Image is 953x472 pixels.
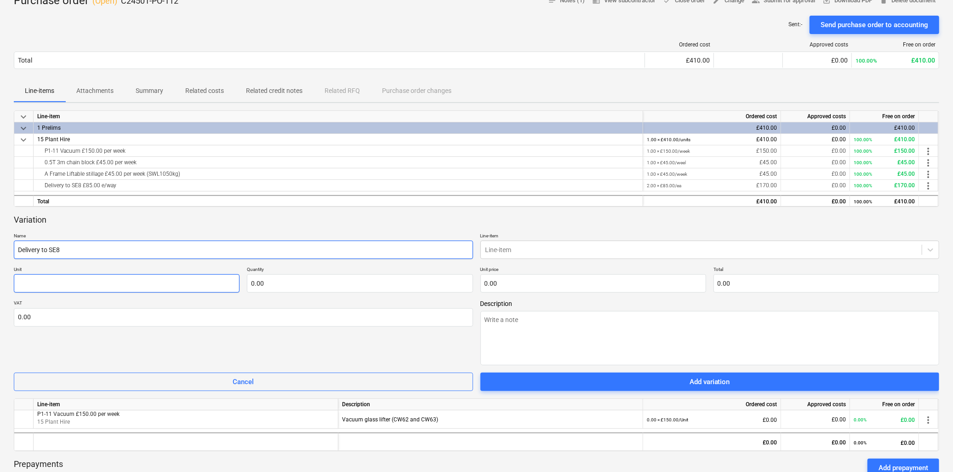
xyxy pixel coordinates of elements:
button: Send purchase order to accounting [810,16,939,34]
div: £410.00 [856,57,935,64]
p: Variation [14,214,46,225]
p: Total [713,266,939,274]
span: more_vert [923,169,934,180]
div: Approved costs [787,41,848,48]
div: Ordered cost [643,399,781,410]
small: 1.00 × £410.00 / units [647,137,690,142]
div: £0.00 [785,180,846,191]
small: 100.00% [854,199,872,204]
span: P1-11 Vacuum £150.00 per week [37,411,120,417]
div: Line-item [34,399,338,410]
div: £0.00 [647,410,777,429]
small: 1.00 × £150.00 / week [647,149,690,154]
div: Approved costs [781,399,850,410]
div: £150.00 [854,145,915,157]
div: £0.00 [785,196,846,207]
div: £410.00 [647,122,777,134]
p: Related costs [185,86,224,96]
small: 100.00% [854,172,872,177]
div: Free on order [850,399,919,410]
p: Sent : - [788,21,802,29]
div: £0.00 [785,134,846,145]
p: Unit price [480,266,706,274]
div: £0.00 [785,410,846,429]
div: £170.00 [854,180,915,191]
div: Ordered cost [649,41,710,48]
span: more_vert [923,157,934,168]
div: 0.5T 3m chain block £45.00 per week [37,157,639,168]
div: £45.00 [647,157,777,168]
span: Description [480,300,940,307]
div: £0.00 [785,433,846,452]
div: Total [18,57,32,64]
small: 100.00% [854,183,872,188]
p: Quantity [247,266,473,274]
div: Ordered cost [643,111,781,122]
div: Line-item [34,111,643,122]
span: 15 Plant Hire [37,136,70,143]
div: £0.00 [787,57,848,64]
small: 100.00% [856,58,877,64]
div: £170.00 [647,180,777,191]
p: Line-items [25,86,54,96]
div: £0.00 [854,410,915,429]
p: Unit [14,266,240,274]
div: Send purchase order to accounting [821,19,928,31]
small: 0.00 × £150.00 / Unit [647,417,688,422]
div: A Frame Liftable stillage £45.00 per week (SWL1050kg) [37,168,639,179]
div: Free on order [850,111,919,122]
small: 1.00 × £45.00 / week [647,172,687,177]
span: more_vert [923,180,934,191]
small: 100.00% [854,137,872,142]
small: 0.00% [854,440,867,445]
p: Summary [136,86,163,96]
p: Name [14,233,473,241]
div: £0.00 [785,168,846,180]
div: Approved costs [781,111,850,122]
div: Free on order [856,41,936,48]
div: £410.00 [649,57,710,64]
span: more_vert [923,414,934,426]
span: 15 Plant Hire [37,419,70,426]
div: Cancel [233,376,254,388]
div: Description [338,399,643,410]
small: 0.00% [854,417,867,422]
small: 100.00% [854,149,872,154]
div: £45.00 [647,168,777,180]
div: P1-11 Vacuum £150.00 per week [37,145,639,156]
div: £45.00 [854,168,915,180]
small: 1.00 × £45.00 / weel [647,160,686,165]
p: Attachments [76,86,114,96]
div: £410.00 [854,134,915,145]
div: £0.00 [854,433,915,452]
small: 100.00% [854,160,872,165]
div: Vacuum glass lifter (CW62 and CW63) [342,410,639,429]
div: £150.00 [647,145,777,157]
small: 2.00 × £85.00 / ea [647,183,681,188]
div: £45.00 [854,157,915,168]
button: Add variation [480,373,940,391]
div: £410.00 [854,122,915,134]
div: £0.00 [785,145,846,157]
div: Add variation [690,376,730,388]
p: VAT [14,300,473,308]
span: keyboard_arrow_down [18,123,29,134]
div: £0.00 [785,122,846,134]
div: £410.00 [647,196,777,207]
button: Cancel [14,373,473,391]
span: keyboard_arrow_down [18,134,29,145]
div: £410.00 [854,196,915,207]
div: Delivery to SE8 £85.00 e/way [37,180,639,191]
span: keyboard_arrow_down [18,111,29,122]
div: Total [34,195,643,207]
span: more_vert [923,146,934,157]
div: £410.00 [647,134,777,145]
p: Related credit notes [246,86,302,96]
p: Line-item [480,233,940,241]
div: £0.00 [785,157,846,168]
div: £0.00 [647,433,777,452]
div: 1 Prelims [37,122,639,133]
